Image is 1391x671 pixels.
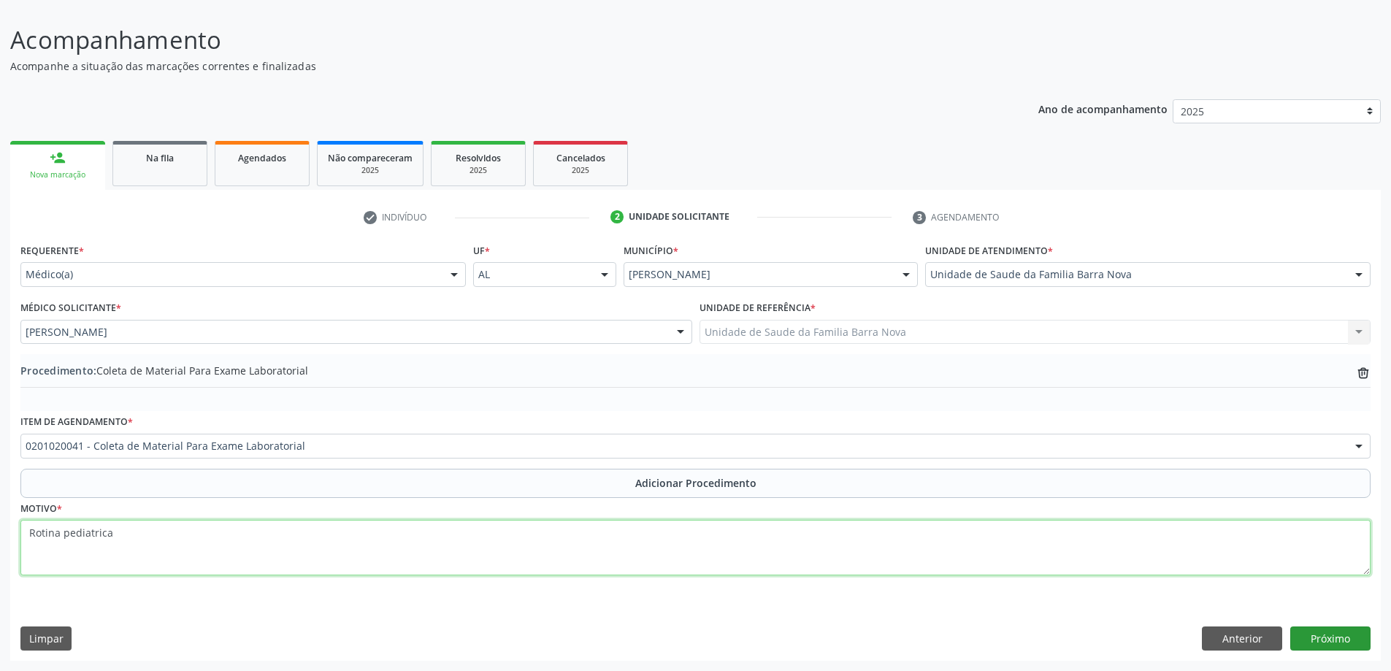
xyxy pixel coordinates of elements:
div: 2 [610,210,624,223]
label: UF [473,239,490,262]
label: Unidade de atendimento [925,239,1053,262]
label: Médico Solicitante [20,297,121,320]
span: Cancelados [556,152,605,164]
span: Resolvidos [456,152,501,164]
label: Motivo [20,498,62,521]
p: Acompanhamento [10,22,970,58]
div: 2025 [544,165,617,176]
span: Agendados [238,152,286,164]
div: 2025 [328,165,413,176]
span: Procedimento: [20,364,96,377]
button: Anterior [1202,626,1282,651]
span: [PERSON_NAME] [26,325,662,340]
span: Coleta de Material Para Exame Laboratorial [20,363,308,378]
p: Acompanhe a situação das marcações correntes e finalizadas [10,58,970,74]
label: Unidade de referência [700,297,816,320]
span: Unidade de Saude da Familia Barra Nova [930,267,1341,282]
div: 2025 [442,165,515,176]
span: Não compareceram [328,152,413,164]
button: Próximo [1290,626,1371,651]
span: [PERSON_NAME] [629,267,888,282]
label: Requerente [20,239,84,262]
span: 0201020041 - Coleta de Material Para Exame Laboratorial [26,439,1341,453]
div: person_add [50,150,66,166]
div: Unidade solicitante [629,210,729,223]
span: Adicionar Procedimento [635,475,756,491]
span: AL [478,267,587,282]
label: Item de agendamento [20,411,133,434]
span: Na fila [146,152,174,164]
span: Médico(a) [26,267,436,282]
button: Adicionar Procedimento [20,469,1371,498]
label: Município [624,239,678,262]
div: Nova marcação [20,169,95,180]
p: Ano de acompanhamento [1038,99,1168,118]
